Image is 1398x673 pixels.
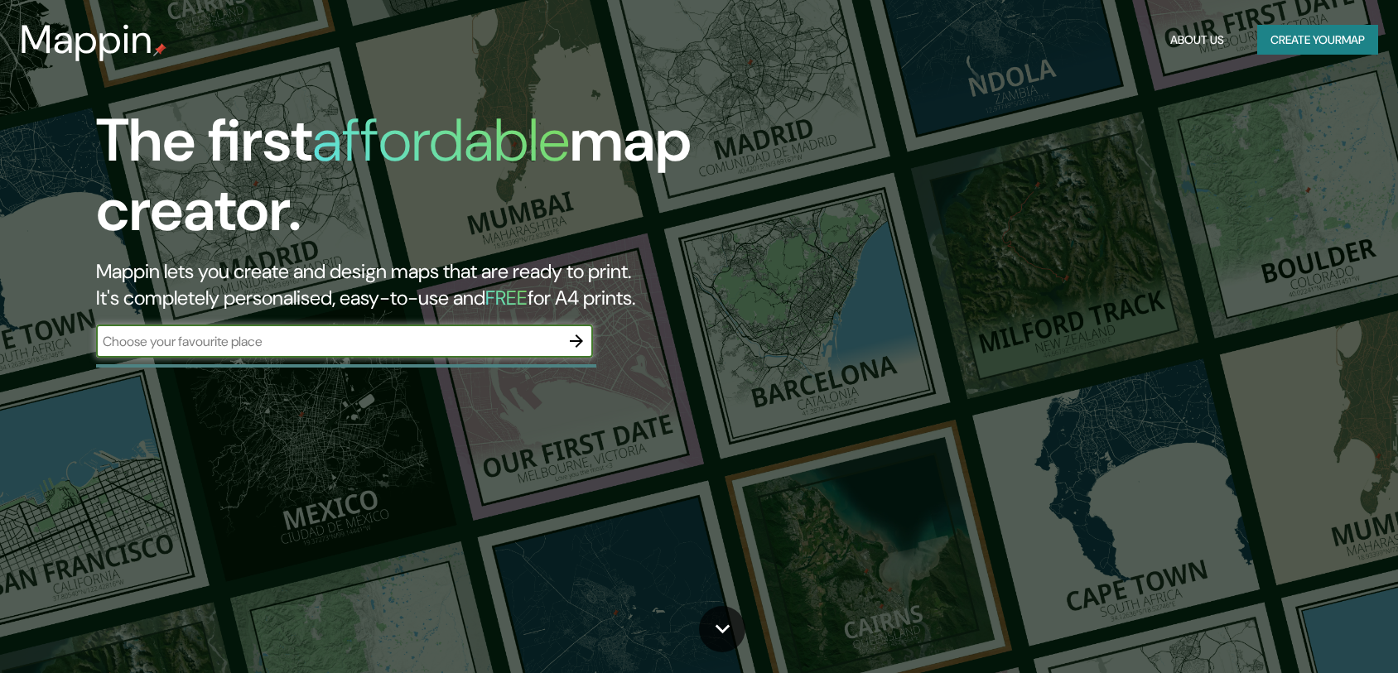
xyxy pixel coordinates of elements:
[96,332,560,351] input: Choose your favourite place
[1257,25,1378,55] button: Create yourmap
[96,106,795,258] h1: The first map creator.
[96,258,795,311] h2: Mappin lets you create and design maps that are ready to print. It's completely personalised, eas...
[153,43,166,56] img: mappin-pin
[485,285,528,310] h5: FREE
[1164,25,1231,55] button: About Us
[312,102,570,179] h1: affordable
[20,17,153,63] h3: Mappin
